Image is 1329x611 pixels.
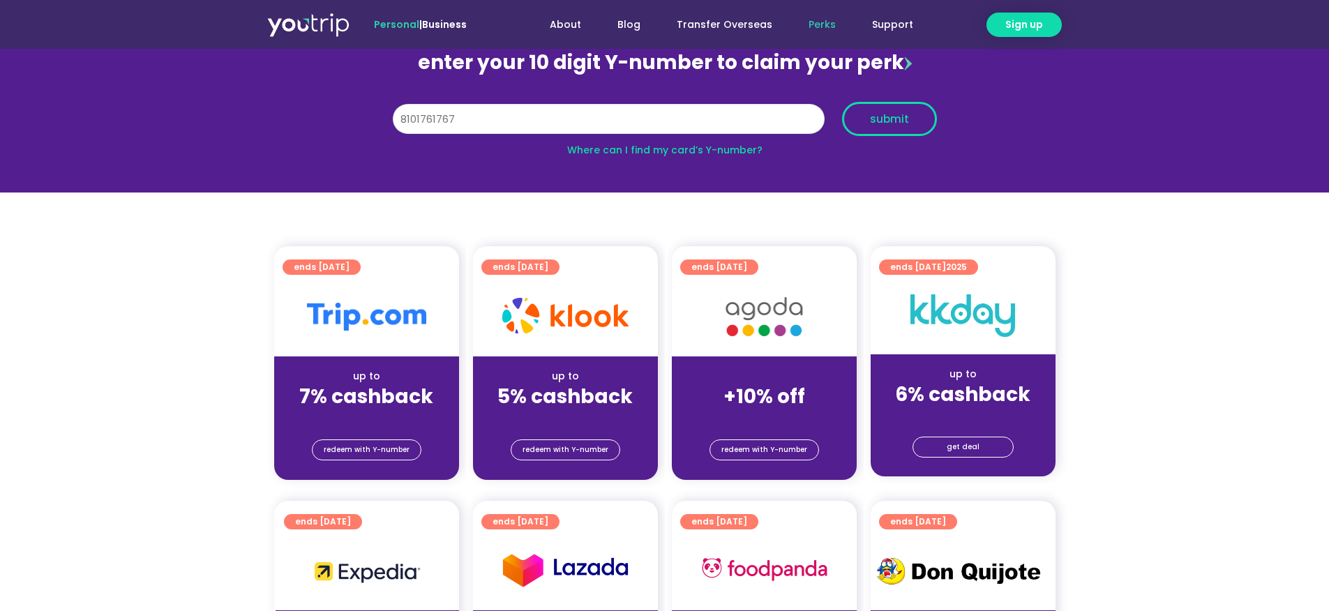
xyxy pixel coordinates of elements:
[493,259,548,275] span: ends [DATE]
[532,12,599,38] a: About
[751,369,777,383] span: up to
[723,383,805,410] strong: +10% off
[422,17,467,31] a: Business
[511,439,620,460] a: redeem with Y-number
[946,261,967,273] span: 2025
[567,143,763,157] a: Where can I find my card’s Y-number?
[680,514,758,529] a: ends [DATE]
[842,102,937,136] button: submit
[497,383,633,410] strong: 5% cashback
[284,514,362,529] a: ends [DATE]
[879,259,978,275] a: ends [DATE]2025
[882,407,1044,422] div: (for stays only)
[721,440,807,460] span: redeem with Y-number
[481,259,560,275] a: ends [DATE]
[393,104,825,135] input: 10 digit Y-number (e.g. 8123456789)
[890,259,967,275] span: ends [DATE]
[879,514,957,529] a: ends [DATE]
[299,383,433,410] strong: 7% cashback
[691,514,747,529] span: ends [DATE]
[481,514,560,529] a: ends [DATE]
[493,514,548,529] span: ends [DATE]
[895,381,1030,408] strong: 6% cashback
[324,440,410,460] span: redeem with Y-number
[386,45,944,81] div: enter your 10 digit Y-number to claim your perk
[659,12,790,38] a: Transfer Overseas
[484,409,647,424] div: (for stays only)
[870,114,909,124] span: submit
[986,13,1062,37] a: Sign up
[913,437,1014,458] a: get deal
[947,437,979,457] span: get deal
[790,12,854,38] a: Perks
[680,259,758,275] a: ends [DATE]
[285,409,448,424] div: (for stays only)
[294,259,350,275] span: ends [DATE]
[504,12,931,38] nav: Menu
[691,259,747,275] span: ends [DATE]
[374,17,419,31] span: Personal
[374,17,467,31] span: |
[890,514,946,529] span: ends [DATE]
[295,514,351,529] span: ends [DATE]
[523,440,608,460] span: redeem with Y-number
[285,369,448,384] div: up to
[312,439,421,460] a: redeem with Y-number
[393,102,937,146] form: Y Number
[709,439,819,460] a: redeem with Y-number
[484,369,647,384] div: up to
[1005,17,1043,32] span: Sign up
[854,12,931,38] a: Support
[882,367,1044,382] div: up to
[599,12,659,38] a: Blog
[283,259,361,275] a: ends [DATE]
[683,409,846,424] div: (for stays only)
